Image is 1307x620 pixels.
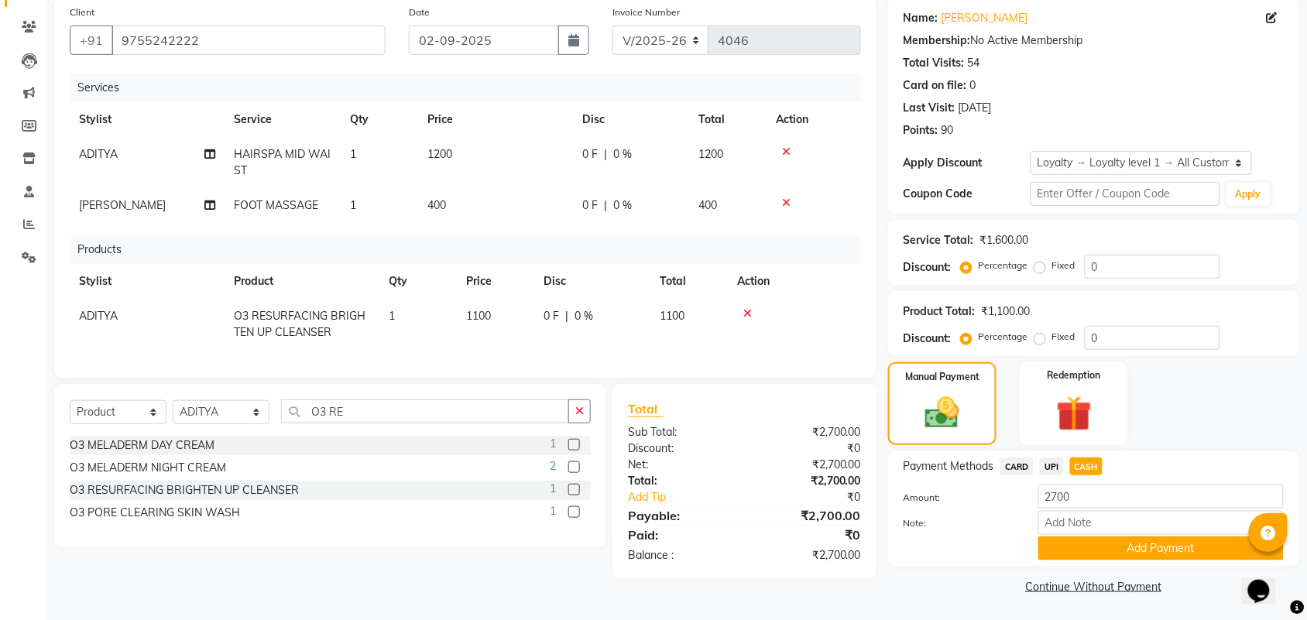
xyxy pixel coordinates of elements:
button: Apply [1226,183,1271,206]
div: Name: [904,10,938,26]
label: Redemption [1048,368,1101,382]
label: Fixed [1052,259,1075,272]
div: ₹1,600.00 [980,232,1029,248]
div: ₹2,700.00 [744,424,873,440]
a: [PERSON_NAME] [942,10,1028,26]
span: 1200 [698,147,723,161]
button: +91 [70,26,113,55]
th: Total [650,264,728,299]
span: 0 F [544,308,559,324]
span: HAIRSPA MID WAIST [234,147,331,177]
div: ₹2,700.00 [744,506,873,525]
div: Card on file: [904,77,967,94]
span: 0 % [613,197,632,214]
div: Discount: [904,259,952,276]
div: Total Visits: [904,55,965,71]
div: ₹0 [744,526,873,544]
div: 90 [942,122,954,139]
div: Total: [616,473,745,489]
input: Amount [1038,485,1284,509]
div: O3 RESURFACING BRIGHTEN UP CLEANSER [70,482,299,498]
div: ₹2,700.00 [744,473,873,489]
span: Payment Methods [904,458,994,474]
th: Action [728,264,861,299]
div: Service Total: [904,232,974,248]
label: Amount: [892,491,1027,505]
th: Disc [534,264,650,299]
span: UPI [1040,457,1064,475]
th: Qty [379,264,457,299]
input: Search or Scan [281,399,569,423]
span: O3 RESURFACING BRIGHTEN UP CLEANSER [234,309,365,339]
div: Last Visit: [904,100,955,116]
label: Date [409,5,430,19]
label: Percentage [979,330,1028,344]
a: Add Tip [616,489,766,505]
div: 54 [968,55,980,71]
div: Coupon Code [904,186,1031,202]
span: 1 [350,198,356,212]
div: ₹1,100.00 [982,303,1031,320]
th: Service [225,102,341,137]
span: 400 [427,198,446,212]
div: Membership: [904,33,971,49]
th: Disc [573,102,689,137]
div: Discount: [904,331,952,347]
div: Services [71,74,873,102]
span: 1 [550,503,556,519]
span: Total [628,401,664,417]
span: 1100 [466,309,491,323]
span: 1 [550,436,556,452]
label: Fixed [1052,330,1075,344]
th: Product [225,264,379,299]
div: Net: [616,457,745,473]
th: Stylist [70,264,225,299]
span: 0 F [582,146,598,163]
span: [PERSON_NAME] [79,198,166,212]
div: 0 [970,77,976,94]
div: No Active Membership [904,33,1284,49]
div: Sub Total: [616,424,745,440]
div: ₹0 [744,440,873,457]
div: Products [71,235,873,264]
div: Balance : [616,547,745,563]
label: Note: [892,516,1027,530]
label: Percentage [979,259,1028,272]
span: ADITYA [79,309,118,323]
span: | [604,197,607,214]
span: CASH [1070,457,1103,475]
img: _cash.svg [914,393,970,433]
th: Qty [341,102,418,137]
div: O3 MELADERM NIGHT CREAM [70,460,226,476]
div: ₹2,700.00 [744,547,873,563]
span: ADITYA [79,147,118,161]
div: Discount: [616,440,745,457]
div: ₹0 [766,489,873,505]
span: 1200 [427,147,452,161]
label: Invoice Number [612,5,680,19]
th: Price [457,264,534,299]
iframe: chat widget [1242,558,1292,605]
img: _gift.svg [1045,392,1103,436]
div: O3 MELADERM DAY CREAM [70,437,214,454]
span: 1 [550,481,556,497]
input: Add Note [1038,511,1284,535]
span: 1 [350,147,356,161]
label: Client [70,5,94,19]
input: Enter Offer / Coupon Code [1031,182,1220,206]
div: Payable: [616,506,745,525]
div: Apply Discount [904,155,1031,171]
label: Manual Payment [905,370,979,384]
div: Points: [904,122,938,139]
span: 0 % [575,308,593,324]
span: CARD [1000,457,1034,475]
span: | [565,308,568,324]
span: 0 % [613,146,632,163]
span: 2 [550,458,556,474]
span: 400 [698,198,717,212]
div: Product Total: [904,303,976,320]
button: Add Payment [1038,536,1284,560]
span: 0 F [582,197,598,214]
th: Stylist [70,102,225,137]
div: [DATE] [959,100,992,116]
